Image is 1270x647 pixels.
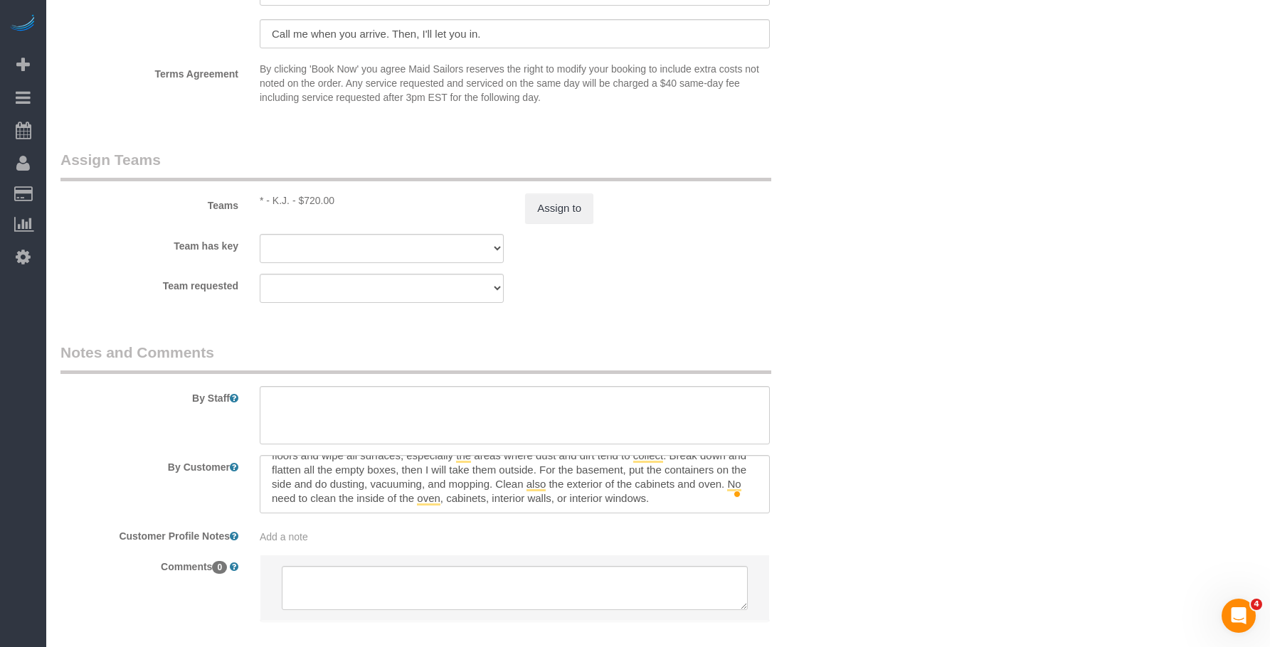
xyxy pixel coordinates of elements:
iframe: Intercom live chat [1222,599,1256,633]
textarea: To enrich screen reader interactions, please activate Accessibility in Grammarly extension settings [260,455,770,513]
legend: Assign Teams [60,149,771,181]
legend: Notes and Comments [60,342,771,374]
label: By Staff [50,386,249,405]
label: Teams [50,193,249,213]
label: Customer Profile Notes [50,524,249,543]
p: By clicking 'Book Now' you agree Maid Sailors reserves the right to modify your booking to includ... [260,62,770,105]
span: 0 [212,561,227,574]
label: By Customer [50,455,249,474]
label: Team has key [50,234,249,253]
span: Add a note [260,531,308,542]
label: Team requested [50,274,249,293]
label: Terms Agreement [50,62,249,81]
span: 4 [1251,599,1262,610]
label: Comments [50,555,249,574]
button: Assign to [525,193,593,223]
div: 6 hours x $120.00/hour [260,193,504,208]
img: Automaid Logo [9,14,37,34]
